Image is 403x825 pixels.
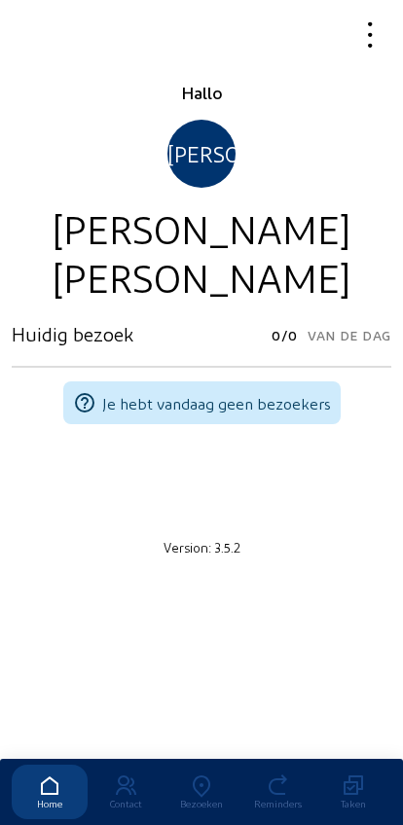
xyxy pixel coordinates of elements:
div: Taken [315,798,391,809]
span: Je hebt vandaag geen bezoekers [102,394,331,412]
a: Bezoeken [164,765,239,819]
small: Version: 3.5.2 [164,539,240,555]
span: 0/0 [272,322,298,349]
a: Contact [88,765,164,819]
div: Bezoeken [164,798,239,809]
div: Home [12,798,88,809]
a: Taken [315,765,391,819]
a: Reminders [239,765,315,819]
div: Hallo [12,81,391,104]
h3: Huidig bezoek [12,322,133,345]
mat-icon: help_outline [73,391,96,414]
span: Van de dag [308,322,391,349]
a: Home [12,765,88,819]
div: [PERSON_NAME] [12,203,391,252]
div: [PERSON_NAME] [12,252,391,301]
div: Reminders [239,798,315,809]
div: Contact [88,798,164,809]
div: [PERSON_NAME] [167,120,236,188]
